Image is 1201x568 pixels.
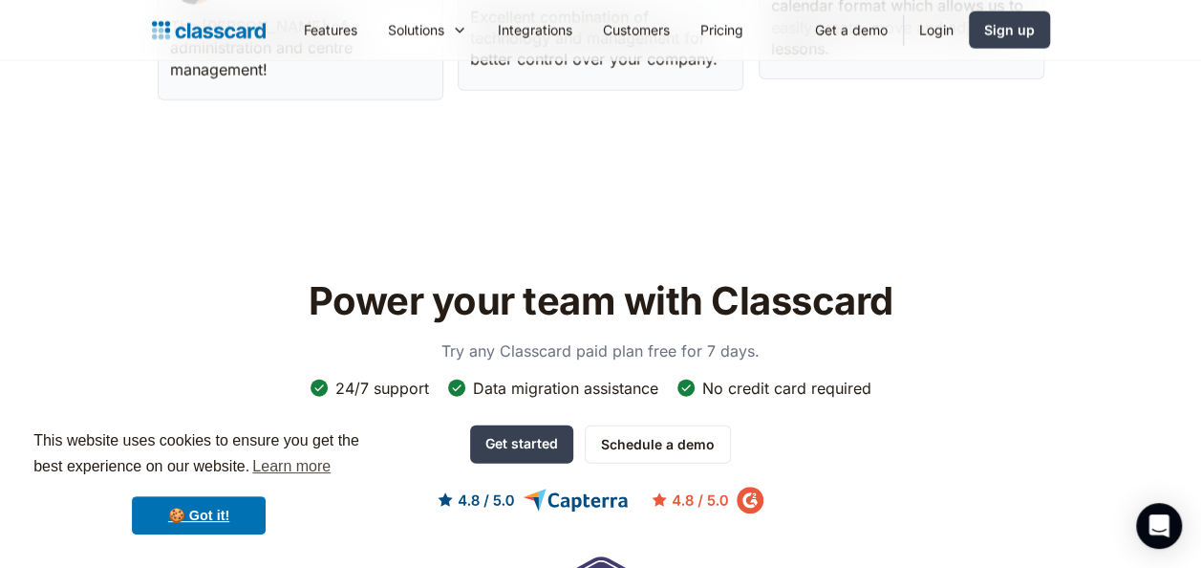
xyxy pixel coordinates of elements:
[483,9,588,52] a: Integrations
[969,11,1050,49] a: Sign up
[249,452,333,481] a: learn more about cookies
[132,496,266,535] a: dismiss cookie message
[904,9,969,52] a: Login
[588,9,685,52] a: Customers
[470,426,573,464] a: Get started
[33,429,364,481] span: This website uses cookies to ensure you get the best experience on our website.
[702,378,871,399] div: No credit card required
[15,411,382,553] div: cookieconsent
[297,278,904,324] h2: Power your team with Classcard
[984,20,1035,40] div: Sign up
[373,9,483,52] div: Solutions
[335,378,429,399] div: 24/7 support
[800,9,903,52] a: Get a demo
[1136,503,1182,549] div: Open Intercom Messenger
[685,9,759,52] a: Pricing
[410,339,792,362] p: Try any Classcard paid plan free for 7 days.
[289,9,373,52] a: Features
[152,17,266,44] a: home
[473,378,658,399] div: Data migration assistance
[585,426,731,464] a: Schedule a demo
[388,20,444,40] div: Solutions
